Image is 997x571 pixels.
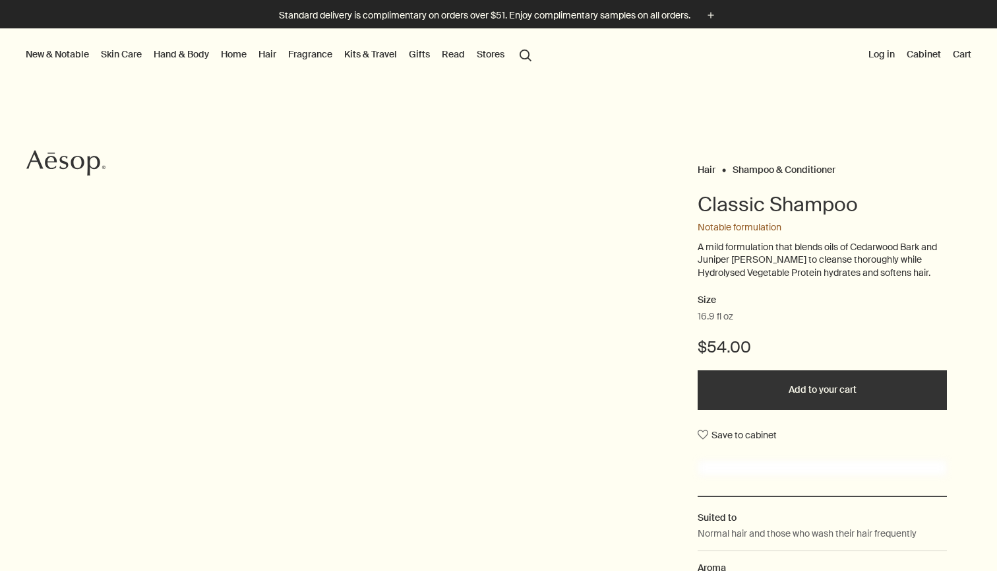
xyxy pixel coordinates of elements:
a: Home [218,46,249,63]
button: Stores [474,46,507,63]
nav: primary [23,28,537,81]
a: Hand & Body [151,46,212,63]
a: Cabinet [904,46,944,63]
a: Kits & Travel [342,46,400,63]
span: $54.00 [698,337,751,358]
button: Open search [514,42,537,67]
h2: Size [698,292,947,308]
a: Gifts [406,46,433,63]
button: Cart [950,46,974,63]
nav: supplementary [866,28,974,81]
button: Save to cabinet [698,423,777,447]
button: Log in [866,46,897,63]
button: Standard delivery is complimentary on orders over $51. Enjoy complimentary samples on all orders. [279,8,718,23]
button: Add to your cart - $54.00 [698,370,947,410]
h1: Classic Shampoo [698,191,947,218]
h2: Suited to [698,510,947,525]
p: A mild formulation that blends oils of Cedarwood Bark and Juniper [PERSON_NAME] to cleanse thorou... [698,241,947,280]
a: Hair [256,46,279,63]
a: Shampoo & Conditioner [733,164,835,170]
p: Normal hair and those who wash their hair frequently [698,526,917,541]
a: Hair [698,164,715,170]
svg: Aesop [26,150,106,176]
a: Read [439,46,468,63]
span: 16.9 fl oz [698,310,733,323]
a: Aesop [23,147,109,183]
button: New & Notable [23,46,92,63]
a: Skin Care [98,46,144,63]
a: Fragrance [286,46,335,63]
p: Standard delivery is complimentary on orders over $51. Enjoy complimentary samples on all orders. [279,9,690,22]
